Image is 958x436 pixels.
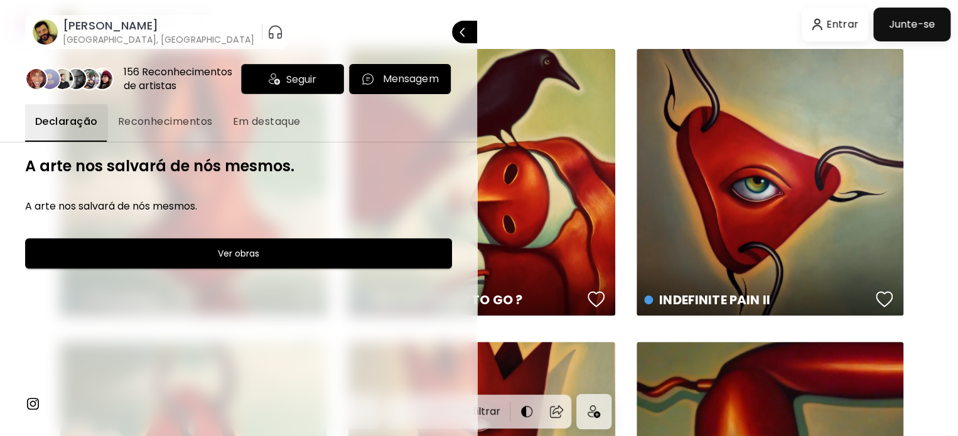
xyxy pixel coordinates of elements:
img: icon [269,73,280,85]
span: Reconhecimentos [118,114,213,129]
h6: [PERSON_NAME] [63,18,254,33]
span: Declaração [35,114,98,129]
p: Mensagem [382,72,438,87]
span: Seguir [286,72,316,87]
h6: A arte nos salvará de nós mesmos. [25,157,452,174]
img: chatIcon [361,72,375,86]
h6: [GEOGRAPHIC_DATA], [GEOGRAPHIC_DATA] [63,33,254,46]
button: pauseOutline IconGradient Icon [267,22,283,42]
h6: Ver obras [218,246,259,261]
button: chatIconMensagem [349,64,451,94]
span: Em destaque [232,114,300,129]
h6: A arte nos salvará de nós mesmos. [25,199,452,213]
img: instagram [25,396,40,411]
div: Seguir [241,64,344,94]
button: Ver obras [25,238,452,269]
div: 156 Reconhecimentos de artistas [124,65,236,93]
